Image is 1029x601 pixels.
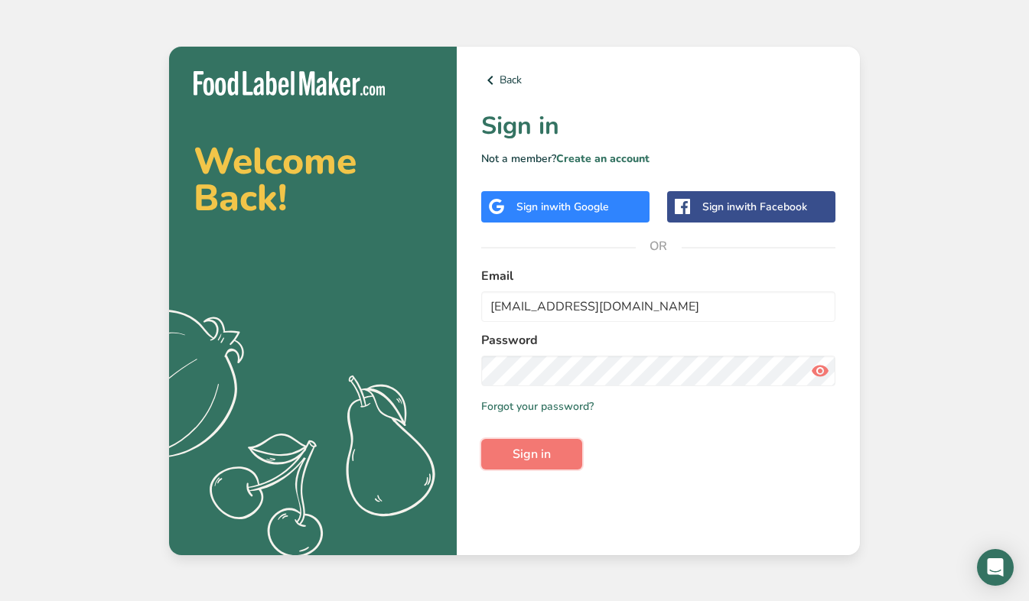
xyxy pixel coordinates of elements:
[481,71,835,89] a: Back
[735,200,807,214] span: with Facebook
[513,445,551,463] span: Sign in
[481,331,835,349] label: Password
[549,200,609,214] span: with Google
[481,108,835,145] h1: Sign in
[636,223,682,269] span: OR
[556,151,650,166] a: Create an account
[702,199,807,215] div: Sign in
[481,439,582,469] button: Sign in
[977,549,1014,586] div: Open Intercom Messenger
[516,199,609,215] div: Sign in
[194,71,385,96] img: Food Label Maker
[194,143,432,216] h2: Welcome Back!
[481,398,594,414] a: Forgot your password?
[481,267,835,285] label: Email
[481,151,835,167] p: Not a member?
[481,291,835,322] input: Enter Your Email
